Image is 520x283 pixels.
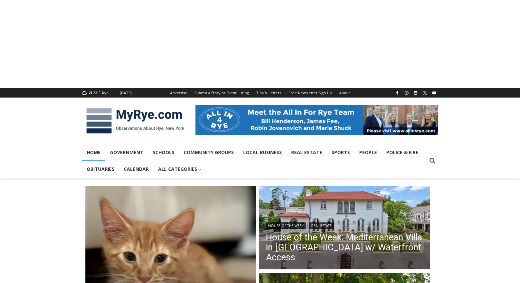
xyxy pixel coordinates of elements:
[382,144,423,161] a: Police & Fire
[166,88,354,98] nav: Secondary Navigation
[266,221,423,229] div: |
[191,88,252,98] a: Submit a Story or Event Listing
[148,144,179,161] a: Schools
[120,90,132,96] div: [DATE]
[82,144,105,161] a: Home
[153,161,206,177] a: All Categories
[403,89,411,97] a: Instagram
[355,144,382,161] a: People
[82,144,426,178] nav: Primary Navigation
[166,88,191,98] a: Advertise
[105,144,148,161] a: Government
[266,232,423,262] a: House of the Week: Mediterranean Villa in [GEOGRAPHIC_DATA] w/ Waterfront Access
[238,144,287,161] a: Local Business
[252,88,285,98] a: Tips & Letters
[82,104,189,138] img: MyRye.com
[259,186,430,271] a: Read More House of the Week: Mediterranean Villa in Mamaroneck w/ Waterfront Access
[179,144,238,161] a: Community Groups
[195,105,438,135] img: All in for Rye
[287,144,327,161] a: Real Estate
[309,222,334,229] a: Real Estate
[285,88,336,98] a: Free Newsletter Sign Up
[119,161,153,177] a: Calendar
[421,89,429,97] a: X
[259,186,430,271] img: 514 Alda Road, Mamaroneck
[266,222,306,229] a: House of the Week
[82,161,119,177] a: Obituaries
[412,89,420,97] a: Linkedin
[430,89,438,97] a: YouTube
[102,90,109,96] div: Rye
[426,155,438,167] button: View Search Form
[327,144,355,161] a: Sports
[393,89,401,97] a: Facebook
[98,89,100,93] span: F
[158,165,202,173] span: All Categories
[336,88,354,98] a: About
[88,90,97,95] span: 71.33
